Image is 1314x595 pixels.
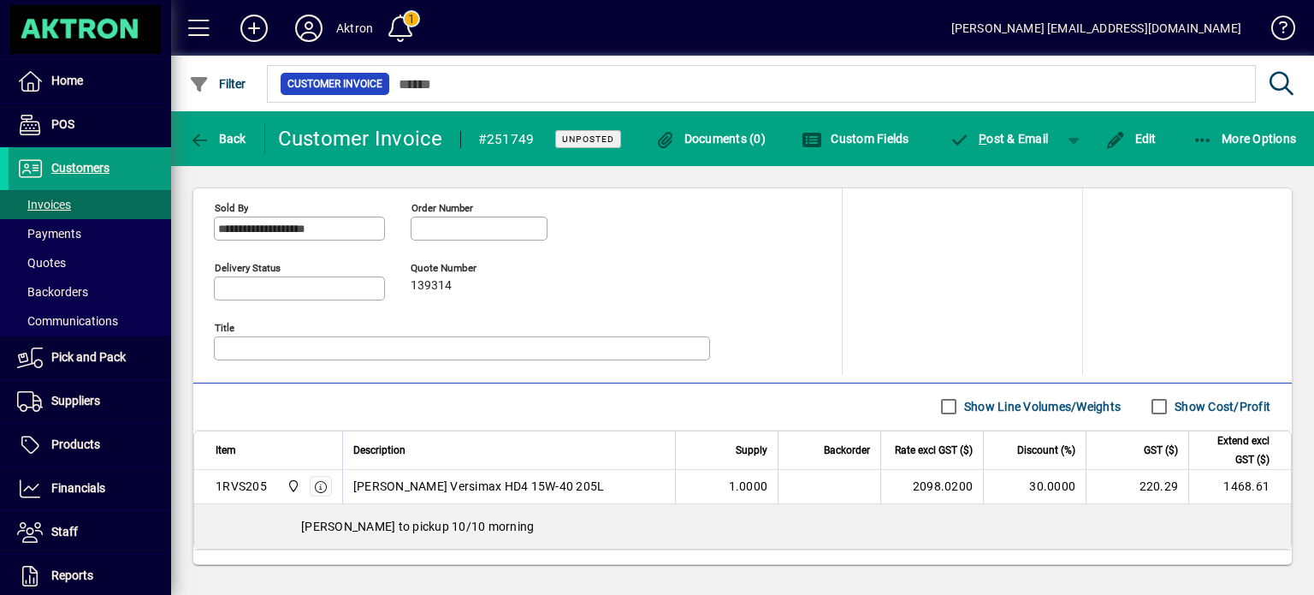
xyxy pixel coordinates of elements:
span: Unposted [562,134,614,145]
span: Custom Fields [802,132,909,146]
div: Customer Invoice [278,125,443,152]
span: Central [282,477,302,496]
span: Payments [17,227,81,241]
td: 30.0000 [983,470,1086,504]
td: 220.29 [1086,470,1188,504]
span: Customer Invoice [287,75,382,92]
button: Custom Fields [797,123,914,154]
a: Suppliers [9,380,171,423]
span: 139314 [411,279,452,293]
span: Back [189,132,246,146]
span: Invoices [17,198,71,211]
label: Show Line Volumes/Weights [961,398,1121,415]
button: Documents (0) [650,123,770,154]
label: Show Cost/Profit [1171,398,1270,415]
span: GST ($) [1144,441,1178,460]
div: [PERSON_NAME] to pickup 10/10 morning [194,504,1291,549]
button: Add [227,13,281,44]
div: 2098.0200 [891,478,973,495]
a: Communications [9,306,171,336]
div: Aktron [336,15,373,42]
a: Knowledge Base [1258,3,1293,59]
td: 1468.61 [1188,470,1291,504]
span: Quote number [411,263,513,274]
span: Communications [17,314,118,328]
span: Backorders [17,285,88,299]
span: Backorder [824,441,870,460]
span: 1.0000 [729,478,768,495]
span: Home [51,74,83,87]
button: Post & Email [941,123,1057,154]
span: Supply [736,441,767,460]
span: POS [51,117,74,131]
span: Extend excl GST ($) [1199,431,1270,469]
a: Backorders [9,277,171,306]
mat-label: Order number [411,201,473,213]
button: Back [185,123,251,154]
a: Staff [9,511,171,554]
div: #251749 [478,126,535,153]
span: Documents (0) [654,132,766,146]
span: [PERSON_NAME] Versimax HD4 15W-40 205L [353,478,605,495]
a: Financials [9,467,171,510]
span: Discount (%) [1017,441,1075,460]
span: Reports [51,568,93,582]
mat-label: Title [215,321,234,333]
button: Profile [281,13,336,44]
a: Home [9,60,171,103]
span: ost & Email [950,132,1049,146]
span: Customers [51,161,109,175]
span: Staff [51,525,78,538]
span: Financials [51,481,105,495]
button: Edit [1101,123,1161,154]
a: POS [9,104,171,146]
span: Edit [1105,132,1157,146]
span: Pick and Pack [51,350,126,364]
span: Products [51,437,100,451]
span: Suppliers [51,394,100,408]
a: Products [9,424,171,467]
a: Pick and Pack [9,336,171,379]
span: Filter [189,77,246,91]
span: Description [353,441,405,460]
button: Filter [185,68,251,99]
app-page-header-button: Back [171,123,265,154]
mat-label: Sold by [215,201,248,213]
span: More Options [1193,132,1297,146]
mat-label: Delivery status [215,261,281,273]
div: [PERSON_NAME] [EMAIL_ADDRESS][DOMAIN_NAME] [951,15,1241,42]
button: More Options [1188,123,1301,154]
div: 1RVS205 [216,478,267,495]
span: P [979,132,986,146]
span: Rate excl GST ($) [895,441,973,460]
a: Quotes [9,248,171,277]
a: Payments [9,219,171,248]
span: Item [216,441,236,460]
span: Quotes [17,256,66,270]
a: Invoices [9,190,171,219]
